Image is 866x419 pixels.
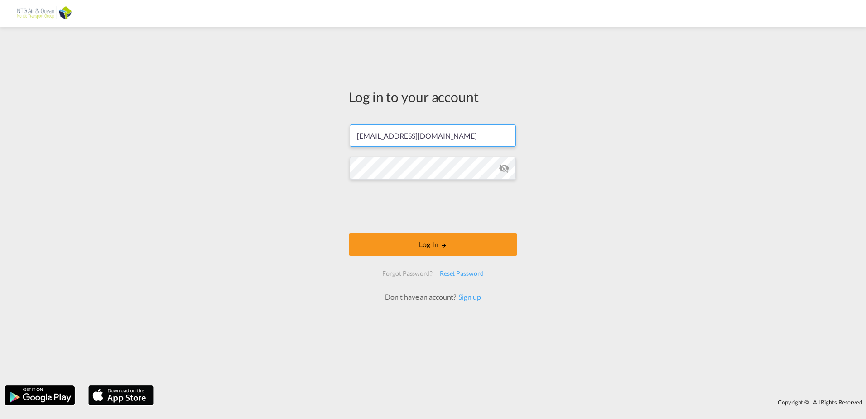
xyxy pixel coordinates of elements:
[364,189,502,224] iframe: reCAPTCHA
[349,233,517,256] button: LOGIN
[499,163,510,174] md-icon: icon-eye-off
[350,124,516,147] input: Enter email/phone number
[379,265,436,282] div: Forgot Password?
[4,385,76,406] img: google.png
[87,385,154,406] img: apple.png
[349,87,517,106] div: Log in to your account
[456,292,481,301] a: Sign up
[375,292,491,302] div: Don't have an account?
[14,4,75,24] img: e656f910b01211ecad38b5b032e214e6.png
[436,265,487,282] div: Reset Password
[158,395,866,410] div: Copyright © . All Rights Reserved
